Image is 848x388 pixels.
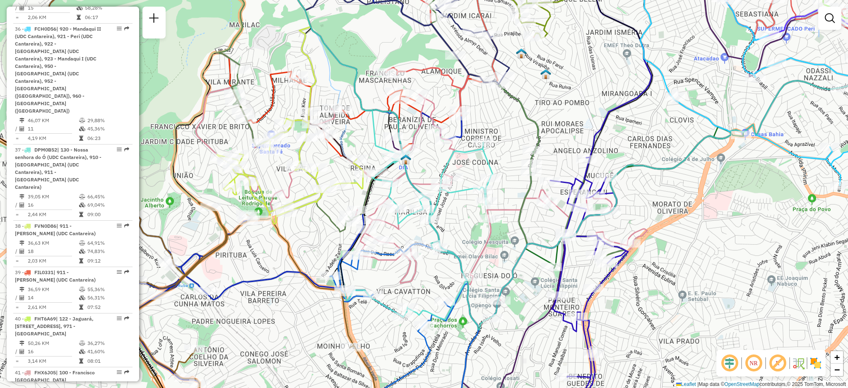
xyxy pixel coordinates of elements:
[79,295,85,300] i: % de utilização da cubagem
[34,223,56,229] span: FVN0D86
[87,357,129,365] td: 08:01
[79,126,85,131] i: % de utilização da cubagem
[79,341,85,346] i: % de utilização do peso
[15,147,101,190] span: | 130 - Nossa senhora do Ó (UDC Cantareira), 910 - [GEOGRAPHIC_DATA] (UDC Cantareira), 911 - [GEO...
[79,349,85,354] i: % de utilização da cubagem
[15,147,101,190] span: 37 -
[79,194,85,199] i: % de utilização do peso
[79,202,85,207] i: % de utilização da cubagem
[15,316,94,337] span: 40 -
[19,118,24,123] i: Distância Total
[19,287,24,292] i: Distância Total
[15,223,96,236] span: | 911 - [PERSON_NAME] (UDC Cantareira)
[744,353,764,373] span: Ocultar NR
[79,249,85,254] i: % de utilização da cubagem
[768,353,788,373] span: Exibir rótulo
[27,193,79,201] td: 39,05 KM
[117,316,122,321] em: Opções
[19,241,24,246] i: Distância Total
[87,116,129,125] td: 29,88%
[77,15,81,20] i: Tempo total em rota
[87,294,129,302] td: 56,31%
[124,316,129,321] em: Rota exportada
[34,369,56,376] span: FHX6J05
[792,357,805,370] img: Fluxo de ruas
[15,26,101,114] span: 36 -
[27,285,79,294] td: 36,59 KM
[117,147,122,152] em: Opções
[834,352,840,362] span: +
[516,48,527,59] img: UDC Cantareira
[34,26,56,32] span: FCH0D56
[27,125,79,133] td: 11
[19,295,24,300] i: Total de Atividades
[19,202,24,207] i: Total de Atividades
[19,126,24,131] i: Total de Atividades
[809,357,822,370] img: Exibir/Ocultar setores
[87,285,129,294] td: 55,36%
[15,13,19,22] td: =
[19,194,24,199] i: Distância Total
[79,287,85,292] i: % de utilização do peso
[87,257,129,265] td: 09:12
[15,316,94,337] span: | 122 - Jaguará, [STREET_ADDRESS], 971 - [GEOGRAPHIC_DATA]
[87,239,129,247] td: 64,91%
[834,364,840,375] span: −
[124,223,129,228] em: Rota exportada
[19,249,24,254] i: Total de Atividades
[831,364,843,376] a: Zoom out
[674,381,848,388] div: Map data © contributors,© 2025 TomTom, Microsoft
[15,269,96,283] span: 39 -
[15,26,101,114] span: | 920 - Mandaqui II (UDC Cantareira), 921 - Peri (UDC Cantareira), 922 - [GEOGRAPHIC_DATA] (UDC C...
[87,339,129,347] td: 36,27%
[87,247,129,255] td: 74,83%
[19,349,24,354] i: Total de Atividades
[79,241,85,246] i: % de utilização do peso
[146,10,162,29] a: Nova sessão e pesquisa
[84,4,125,12] td: 58,28%
[87,134,129,142] td: 06:23
[124,370,129,375] em: Rota exportada
[34,269,53,275] span: FIL0331
[27,4,76,12] td: 15
[27,134,79,142] td: 4,19 KM
[87,193,129,201] td: 66,45%
[27,13,76,22] td: 2,06 KM
[697,381,699,387] span: |
[77,5,83,10] i: % de utilização da cubagem
[87,210,129,219] td: 09:00
[79,136,83,141] i: Tempo total em rota
[676,381,696,387] a: Leaflet
[15,257,19,265] td: =
[84,13,125,22] td: 06:17
[725,381,760,387] a: OpenStreetMap
[27,116,79,125] td: 46,07 KM
[117,223,122,228] em: Opções
[720,353,740,373] span: Ocultar deslocamento
[27,257,79,265] td: 2,03 KM
[87,347,129,356] td: 41,60%
[15,4,19,12] td: /
[27,294,79,302] td: 14
[117,26,122,31] em: Opções
[15,347,19,356] td: /
[79,359,83,364] i: Tempo total em rota
[124,26,129,31] em: Rota exportada
[79,212,83,217] i: Tempo total em rota
[831,351,843,364] a: Zoom in
[15,269,96,283] span: | 911 - [PERSON_NAME] (UDC Cantareira)
[15,134,19,142] td: =
[15,294,19,302] td: /
[15,223,96,236] span: 38 -
[19,341,24,346] i: Distância Total
[15,247,19,255] td: /
[27,339,79,347] td: 50,26 KM
[79,118,85,123] i: % de utilização do peso
[15,210,19,219] td: =
[15,303,19,311] td: =
[79,258,83,263] i: Tempo total em rota
[540,69,551,80] img: PA DC
[87,125,129,133] td: 45,36%
[34,316,56,322] span: FHT6A69
[27,239,79,247] td: 36,63 KM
